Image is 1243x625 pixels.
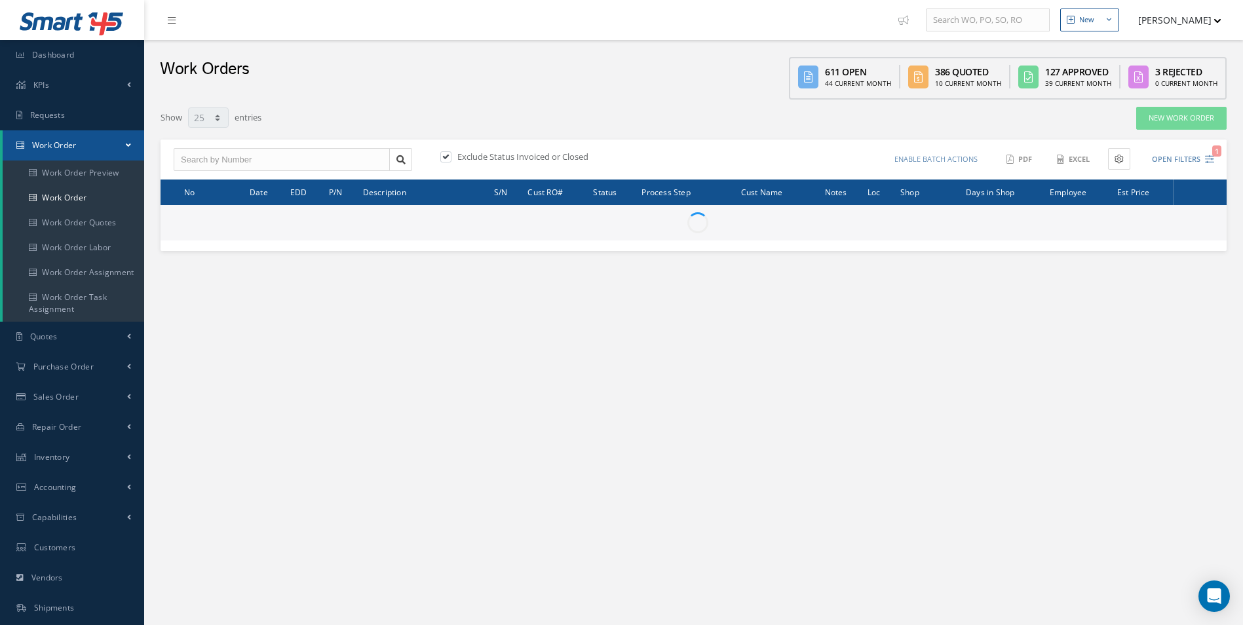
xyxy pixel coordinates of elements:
button: PDF [1000,148,1041,171]
span: Cust Name [741,185,783,198]
span: Quotes [30,331,58,342]
span: KPIs [33,79,49,90]
a: Work Order Assignment [3,260,144,285]
span: 1 [1212,145,1221,157]
div: New [1079,14,1094,26]
span: EDD [290,185,307,198]
span: Description [363,185,406,198]
div: Exclude Status Invoiced or Closed [438,151,693,166]
a: Work Order Task Assignment [3,285,144,322]
span: Est Price [1117,185,1150,198]
span: Inventory [34,451,70,463]
button: [PERSON_NAME] [1126,7,1221,33]
span: Requests [30,109,65,121]
span: Repair Order [32,421,82,432]
span: Capabilities [32,512,77,523]
span: Notes [825,185,847,198]
span: Process Step [641,185,690,198]
span: Employee [1050,185,1087,198]
button: Enable batch actions [882,148,990,171]
span: No [184,185,195,198]
div: 10 Current Month [935,79,1001,88]
div: 0 Current Month [1155,79,1217,88]
span: P/N [329,185,343,198]
span: S/N [494,185,508,198]
button: Excel [1050,148,1098,171]
span: Customers [34,542,76,553]
span: Vendors [31,572,63,583]
span: Date [250,185,268,198]
a: Work Order Labor [3,235,144,260]
div: 3 Rejected [1155,65,1217,79]
div: 44 Current Month [825,79,891,88]
div: 127 Approved [1045,65,1111,79]
input: Search WO, PO, SO, RO [926,9,1050,32]
span: Shop [900,185,919,198]
span: Status [593,185,617,198]
label: entries [235,106,261,124]
div: 386 Quoted [935,65,1001,79]
span: Accounting [34,482,77,493]
label: Exclude Status Invoiced or Closed [454,151,588,162]
div: 611 Open [825,65,891,79]
a: Work Order Preview [3,161,144,185]
h2: Work Orders [160,60,250,79]
a: New Work Order [1136,107,1227,130]
button: Open Filters1 [1140,149,1214,170]
span: Sales Order [33,391,79,402]
span: Cust RO# [527,185,563,198]
span: Purchase Order [33,361,94,372]
span: Dashboard [32,49,75,60]
button: New [1060,9,1119,31]
a: Work Order [3,185,144,210]
input: Search by Number [174,148,390,172]
span: Shipments [34,602,75,613]
span: Loc [868,185,881,198]
a: Work Order [3,130,144,161]
label: Show [161,106,182,124]
span: Days in Shop [966,185,1014,198]
span: Work Order [32,140,77,151]
a: Work Order Quotes [3,210,144,235]
div: Open Intercom Messenger [1198,580,1230,612]
div: 39 Current Month [1045,79,1111,88]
